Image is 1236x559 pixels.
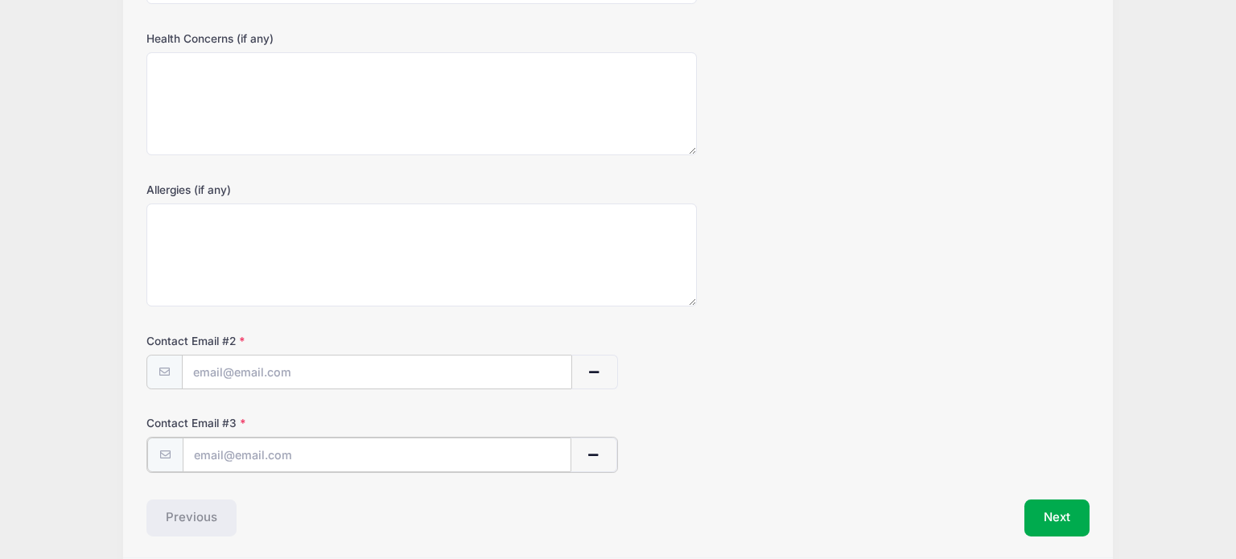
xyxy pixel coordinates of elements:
[229,417,237,430] span: 3
[146,182,461,198] label: Allergies (if any)
[182,355,573,389] input: email@email.com
[146,31,461,47] label: Health Concerns (if any)
[146,333,461,349] label: Contact Email #
[229,335,236,347] span: 2
[146,415,461,431] label: Contact Email #
[183,438,572,472] input: email@email.com
[1024,499,1090,536] button: Next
